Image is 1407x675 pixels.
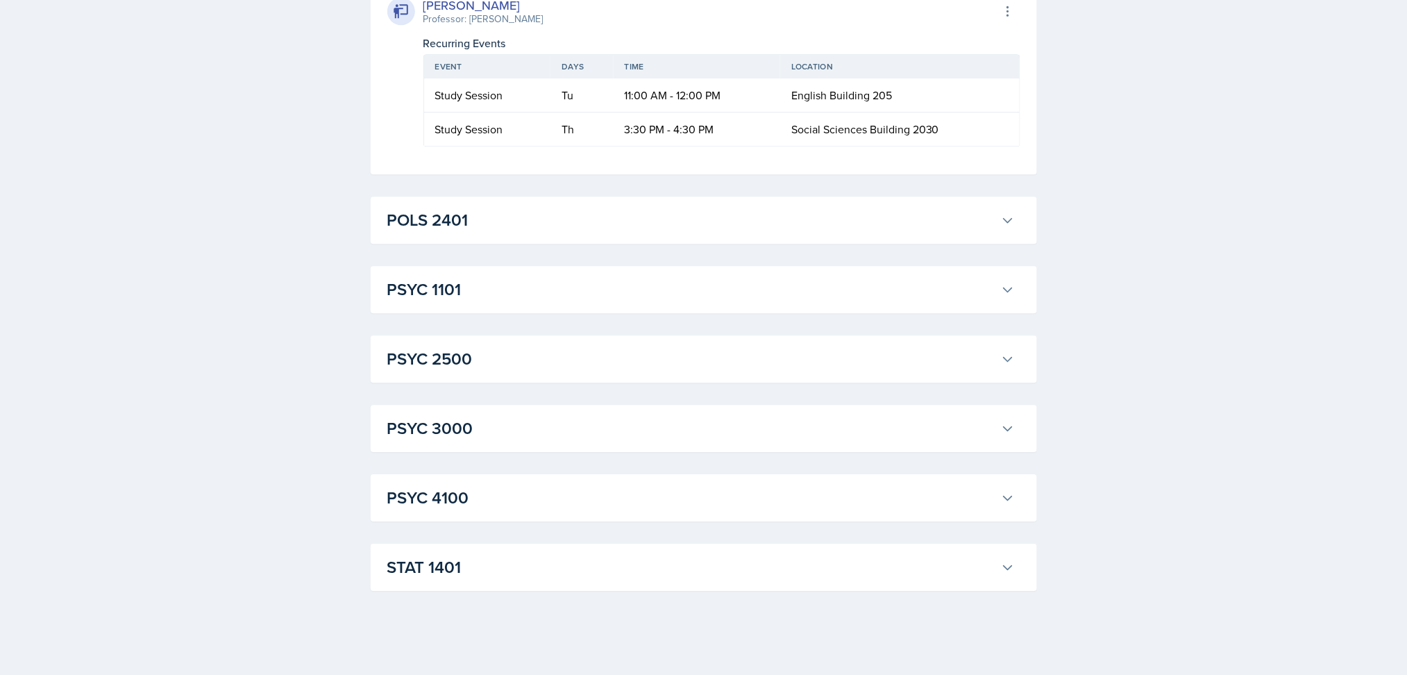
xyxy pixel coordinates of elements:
[550,78,613,112] td: Tu
[614,112,780,146] td: 3:30 PM - 4:30 PM
[387,208,995,233] h3: POLS 2401
[435,121,540,137] div: Study Session
[791,87,892,103] span: English Building 205
[387,416,995,441] h3: PSYC 3000
[387,347,995,372] h3: PSYC 2500
[387,555,995,580] h3: STAT 1401
[550,55,613,78] th: Days
[385,274,1018,305] button: PSYC 1101
[614,78,780,112] td: 11:00 AM - 12:00 PM
[385,344,1018,374] button: PSYC 2500
[385,483,1018,513] button: PSYC 4100
[385,413,1018,444] button: PSYC 3000
[550,112,613,146] td: Th
[614,55,780,78] th: Time
[385,205,1018,235] button: POLS 2401
[423,12,544,26] div: Professor: [PERSON_NAME]
[435,87,540,103] div: Study Session
[387,485,995,510] h3: PSYC 4100
[423,35,1020,51] div: Recurring Events
[385,552,1018,583] button: STAT 1401
[387,277,995,302] h3: PSYC 1101
[424,55,551,78] th: Event
[780,55,1020,78] th: Location
[791,122,939,137] span: Social Sciences Building 2030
